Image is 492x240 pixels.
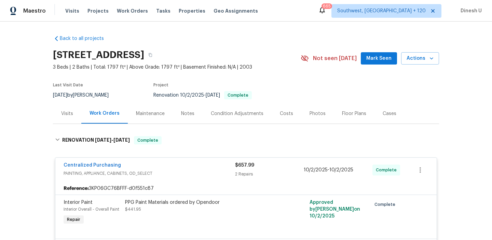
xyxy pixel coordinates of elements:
[53,64,301,71] span: 3 Beds | 2 Baths | Total: 1797 ft² | Above Grade: 1797 ft² | Basement Finished: N/A | 2003
[87,8,109,14] span: Projects
[113,138,130,142] span: [DATE]
[304,168,328,172] span: 10/2/2025
[62,136,130,144] h6: RENOVATION
[407,54,434,63] span: Actions
[342,110,366,117] div: Floor Plans
[53,91,117,99] div: by [PERSON_NAME]
[329,168,353,172] span: 10/2/2025
[64,207,119,211] span: Interior Overall - Overall Paint
[280,110,293,117] div: Costs
[310,110,326,117] div: Photos
[53,129,439,151] div: RENOVATION [DATE]-[DATE]Complete
[153,83,168,87] span: Project
[206,93,220,98] span: [DATE]
[65,8,79,14] span: Visits
[361,52,397,65] button: Mark Seen
[95,138,130,142] span: -
[136,110,165,117] div: Maintenance
[61,110,73,117] div: Visits
[225,93,251,97] span: Complete
[180,93,204,98] span: 10/2/2025
[310,200,360,218] span: Approved by [PERSON_NAME] on
[156,9,170,13] span: Tasks
[53,93,67,98] span: [DATE]
[211,110,263,117] div: Condition Adjustments
[401,52,439,65] button: Actions
[23,8,46,14] span: Maestro
[125,207,141,211] span: $441.95
[180,93,220,98] span: -
[235,171,304,178] div: 2 Repairs
[304,167,353,173] span: -
[313,55,357,62] span: Not seen [DATE]
[235,163,254,168] span: $657.99
[179,8,205,14] span: Properties
[383,110,396,117] div: Cases
[64,216,83,223] span: Repair
[458,8,482,14] span: Dinesh U
[53,35,119,42] a: Back to all projects
[64,185,89,192] b: Reference:
[64,163,121,168] a: Centralized Purchasing
[366,54,392,63] span: Mark Seen
[64,200,93,205] span: Interior Paint
[55,182,437,195] div: 3KP06GC76BFFF-d0f551c87
[181,110,194,117] div: Notes
[64,170,235,177] span: PAINTING, APPLIANCE, CABINETS, OD_SELECT
[53,52,144,58] h2: [STREET_ADDRESS]
[53,83,83,87] span: Last Visit Date
[374,201,398,208] span: Complete
[153,93,252,98] span: Renovation
[337,8,426,14] span: Southwest, [GEOGRAPHIC_DATA] + 120
[95,138,111,142] span: [DATE]
[117,8,148,14] span: Work Orders
[144,49,156,61] button: Copy Address
[90,110,120,117] div: Work Orders
[310,214,334,218] span: 10/2/2025
[376,167,399,173] span: Complete
[125,199,275,206] div: PPG Paint Materials ordered by Opendoor
[214,8,258,14] span: Geo Assignments
[135,137,161,144] span: Complete
[323,3,331,10] div: 665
